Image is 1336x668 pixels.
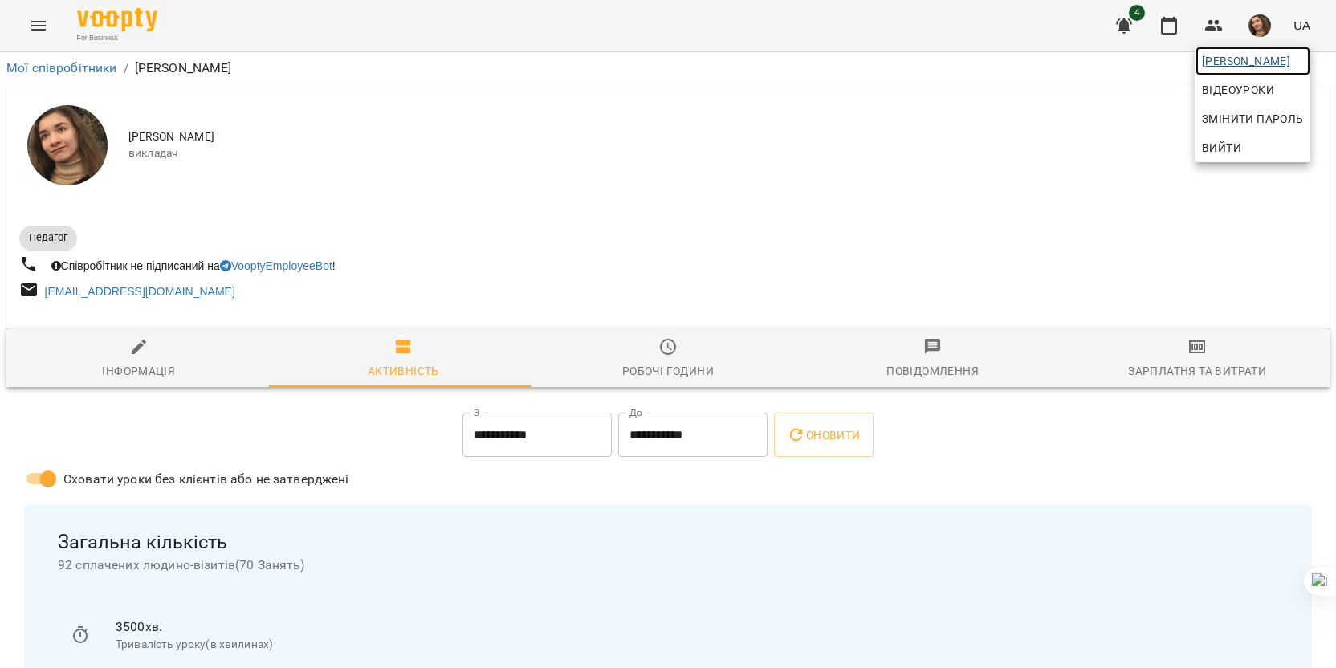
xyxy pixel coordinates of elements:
span: Відеоуроки [1202,80,1274,100]
span: Вийти [1202,138,1241,157]
a: [PERSON_NAME] [1195,47,1310,75]
a: Відеоуроки [1195,75,1281,104]
a: Змінити пароль [1195,104,1310,133]
span: Змінити пароль [1202,109,1304,128]
button: Вийти [1195,133,1310,162]
span: [PERSON_NAME] [1202,51,1304,71]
